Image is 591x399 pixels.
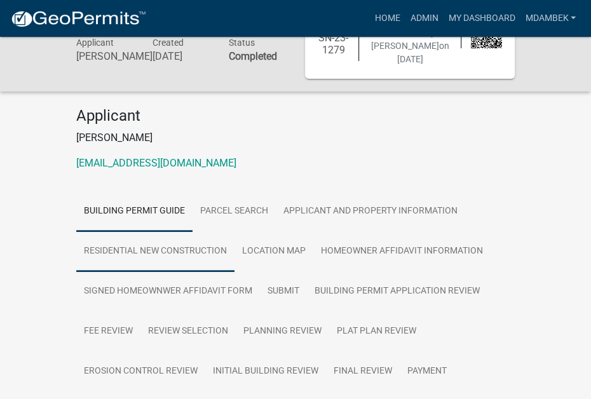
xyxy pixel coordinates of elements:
span: Created [153,37,184,48]
a: Initial Building Review [205,351,326,392]
strong: Completed [229,50,277,62]
a: Homeowner Affidavit Information [313,231,491,272]
a: Applicant and Property Information [276,191,465,232]
p: [PERSON_NAME] [76,130,515,145]
a: Location Map [234,231,313,272]
a: Residential New Construction [76,231,234,272]
a: Plat Plan Review [329,311,424,352]
span: Applicant [76,37,114,48]
a: Review Selection [140,311,236,352]
span: Submitted on [DATE] [371,27,449,64]
h6: [PERSON_NAME] [76,50,133,62]
h4: Applicant [76,107,515,125]
a: Final Review [326,351,400,392]
a: Fee Review [76,311,140,352]
a: Parcel search [193,191,276,232]
a: Submit [260,271,307,312]
h6: [DATE] [153,50,210,62]
a: Home [369,6,405,30]
span: Status [229,37,255,48]
a: Building Permit Application Review [307,271,487,312]
a: Admin [405,6,443,30]
a: Signed Homeownwer Affidavit Form [76,271,260,312]
a: Building Permit Guide [76,191,193,232]
a: Planning Review [236,311,329,352]
a: Erosion Control Review [76,351,205,392]
a: [EMAIL_ADDRESS][DOMAIN_NAME] [76,157,236,169]
h6: SN-23-1279 [318,32,349,56]
a: My Dashboard [443,6,520,30]
a: mdambek [520,6,581,30]
a: Payment [400,351,454,392]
